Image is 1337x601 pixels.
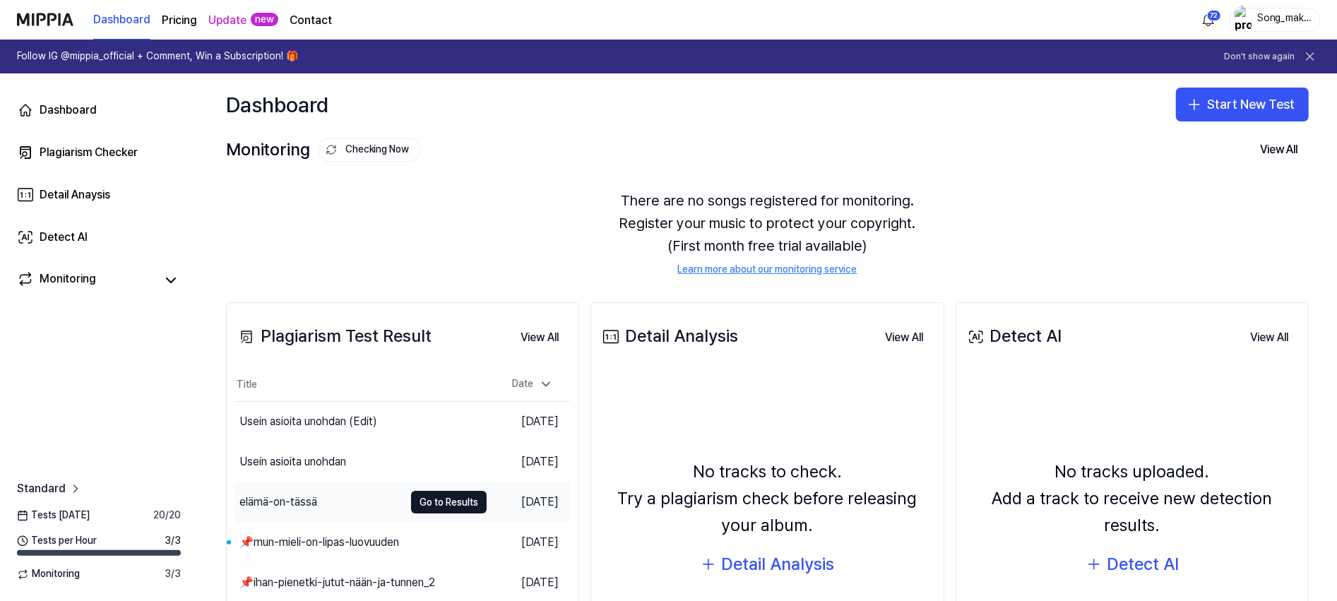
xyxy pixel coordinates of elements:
[165,567,181,581] span: 3 / 3
[40,144,138,161] div: Plagiarism Checker
[874,322,935,352] a: View All
[40,229,88,246] div: Detect AI
[1200,11,1217,28] img: 알림
[1086,551,1179,578] button: Detect AI
[721,551,834,578] div: Detail Analysis
[17,534,97,548] span: Tests per Hour
[509,323,570,352] button: View All
[17,508,90,523] span: Tests [DATE]
[8,220,189,254] a: Detect AI
[40,270,96,290] div: Monitoring
[1176,88,1309,121] button: Start New Test
[153,508,181,523] span: 20 / 20
[411,491,487,513] button: Go to Results
[965,458,1300,540] div: No tracks uploaded. Add a track to receive new detection results.
[162,12,197,29] button: Pricing
[226,172,1309,294] div: There are no songs registered for monitoring. Register your music to protect your copyright. (Fir...
[235,368,487,402] th: Title
[700,551,834,578] button: Detail Analysis
[506,373,559,395] div: Date
[17,567,80,581] span: Monitoring
[17,480,83,497] a: Standard
[965,323,1062,350] div: Detect AI
[290,12,332,29] a: Contact
[1230,8,1320,32] button: profileSong_maker_44
[487,482,571,523] td: [DATE]
[1207,10,1221,21] div: 72
[1197,8,1220,31] button: 알림72
[40,102,97,119] div: Dashboard
[93,1,150,40] a: Dashboard
[600,458,934,540] div: No tracks to check. Try a plagiarism check before releasing your album.
[226,136,420,163] div: Monitoring
[1235,6,1252,34] img: profile
[1256,11,1311,27] div: Song_maker_44
[874,323,935,352] button: View All
[1239,323,1300,352] button: View All
[8,178,189,212] a: Detail Anaysis
[208,12,246,29] a: Update
[40,186,110,203] div: Detail Anaysis
[487,523,571,563] td: [DATE]
[318,138,420,162] button: Checking Now
[17,270,155,290] a: Monitoring
[235,323,432,350] div: Plagiarism Test Result
[239,494,317,511] div: elämä-on-tässä
[1239,322,1300,352] a: View All
[239,534,399,551] div: 📌mun-mieli-on-lipas-luovuuden
[487,442,571,482] td: [DATE]
[17,480,66,497] span: Standard
[239,413,377,430] div: Usein asioita unohdan (Edit)
[8,136,189,169] a: Plagiarism Checker
[17,49,298,64] h1: Follow IG @mippia_official + Comment, Win a Subscription! 🎁
[509,322,570,352] a: View All
[1249,136,1309,164] button: View All
[8,93,189,127] a: Dashboard
[1107,551,1179,578] div: Detect AI
[239,574,435,591] div: 📌ihan-pienetki-jutut-nään-ja-tunnen_2
[678,263,857,277] a: Learn more about our monitoring service
[487,402,571,442] td: [DATE]
[600,323,738,350] div: Detail Analysis
[239,453,346,470] div: Usein asioita unohdan
[165,534,181,548] span: 3 / 3
[226,88,328,121] div: Dashboard
[251,13,278,27] div: new
[1224,51,1295,63] button: Don't show again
